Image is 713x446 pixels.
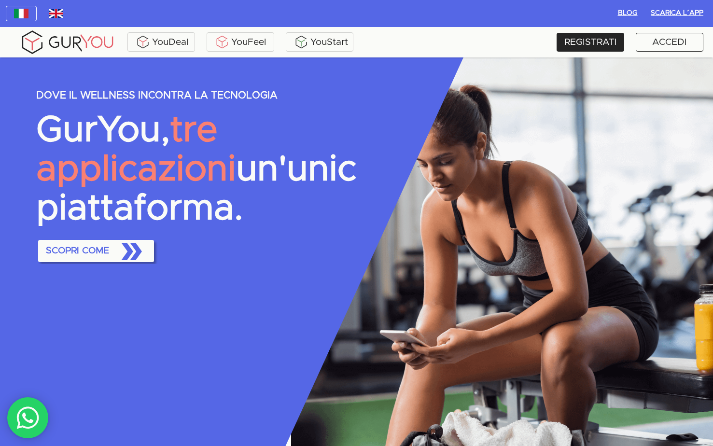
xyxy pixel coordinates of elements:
[136,35,150,49] img: ALVAdSatItgsAAAAAElFTkSuQmCC
[127,32,195,52] a: YouDeal
[616,7,639,19] span: BLOG
[294,35,308,49] img: BxzlDwAAAAABJRU5ErkJggg==
[16,406,40,430] img: whatsAppIcon.04b8739f.svg
[36,111,357,228] p: GurYou, un'unica piattaforma.
[36,90,357,101] p: DOVE IL WELLNESS INCONTRA LA TECNOLOGIA
[19,29,116,56] img: gyLogo01.5aaa2cff.png
[612,6,643,21] button: BLOG
[38,240,154,262] button: SCOPRI COME
[215,35,229,49] img: KDuXBJLpDstiOJIlCPq11sr8c6VfEN1ke5YIAoPlCPqmrDPlQeIQgHlNqkP7FCiAKJQRHlC7RCaiHTHAlEEQLmFuo+mIt2xQB...
[286,32,353,52] a: YouStart
[36,238,156,264] a: SCOPRI COME
[288,35,351,49] div: YouStart
[207,32,274,52] a: YouFeel
[651,7,703,19] span: Scarica l´App
[14,9,28,18] img: italy.83948c3f.jpg
[647,6,707,21] button: Scarica l´App
[49,9,63,18] img: wDv7cRK3VHVvwAAACV0RVh0ZGF0ZTpjcmVhdGUAMjAxOC0wMy0yNVQwMToxNzoxMiswMDowMGv4vjwAAAAldEVYdGRhdGU6bW...
[130,35,193,49] div: YouDeal
[42,236,150,266] span: SCOPRI COME
[209,35,272,49] div: YouFeel
[636,33,703,52] a: ACCEDI
[557,33,624,52] a: REGISTRATI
